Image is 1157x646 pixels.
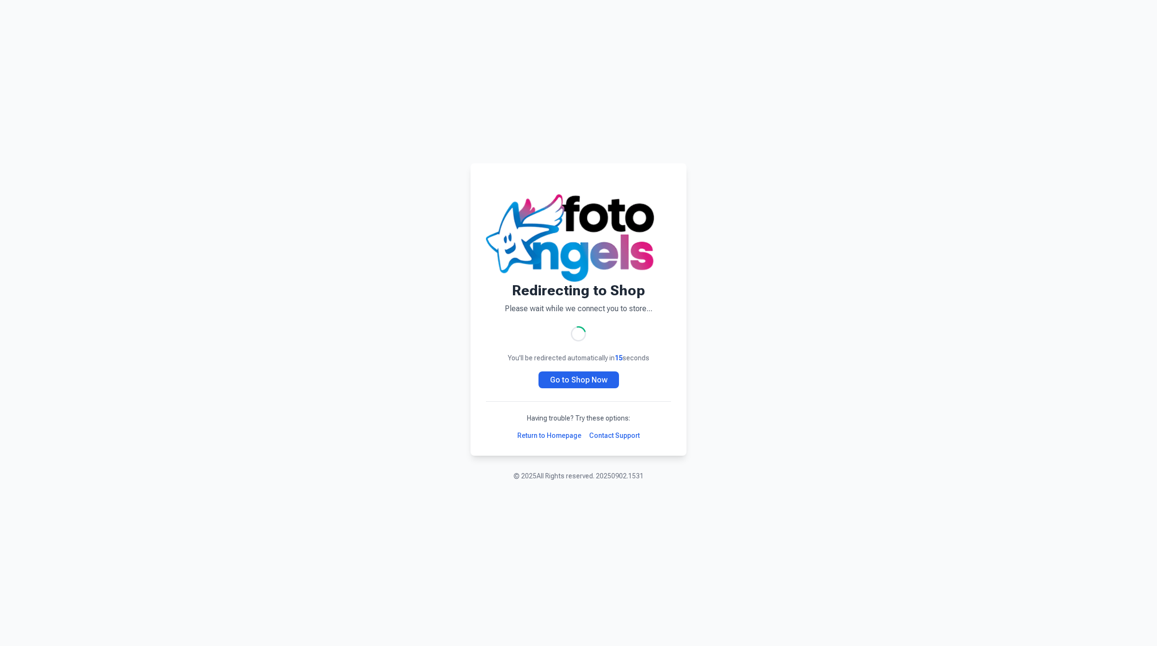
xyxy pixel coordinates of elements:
a: Return to Homepage [517,431,581,440]
h1: Redirecting to Shop [486,282,671,299]
a: Contact Support [589,431,640,440]
p: You'll be redirected automatically in seconds [486,353,671,363]
p: Having trouble? Try these options: [486,413,671,423]
span: 15 [615,354,622,362]
p: © 2025 All Rights reserved. 20250902.1531 [513,471,644,481]
a: Go to Shop Now [538,371,619,388]
p: Please wait while we connect you to store... [486,303,671,315]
